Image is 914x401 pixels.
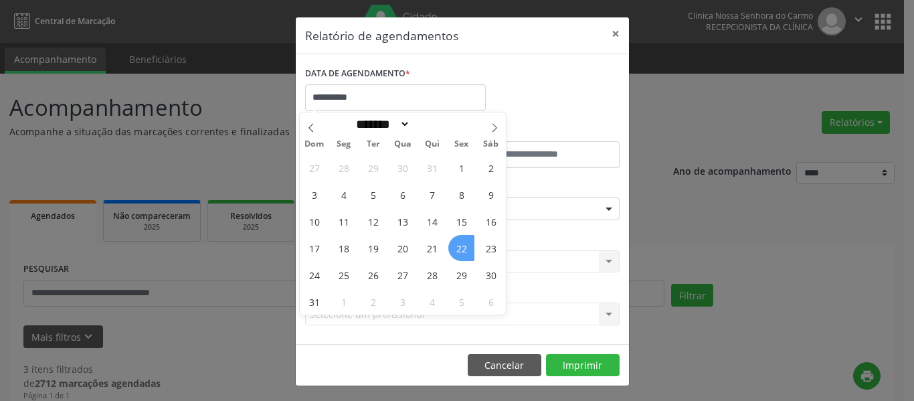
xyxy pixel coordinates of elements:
[331,262,357,288] span: Agosto 25, 2025
[351,117,410,131] select: Month
[476,140,506,149] span: Sáb
[360,181,386,208] span: Agosto 5, 2025
[389,208,416,234] span: Agosto 13, 2025
[478,235,504,261] span: Agosto 23, 2025
[301,235,327,261] span: Agosto 17, 2025
[360,208,386,234] span: Agosto 12, 2025
[360,155,386,181] span: Julho 29, 2025
[448,235,474,261] span: Agosto 22, 2025
[419,235,445,261] span: Agosto 21, 2025
[305,64,410,84] label: DATA DE AGENDAMENTO
[478,262,504,288] span: Agosto 30, 2025
[447,140,476,149] span: Sex
[301,155,327,181] span: Julho 27, 2025
[410,117,454,131] input: Year
[448,155,474,181] span: Agosto 1, 2025
[478,155,504,181] span: Agosto 2, 2025
[305,27,458,44] h5: Relatório de agendamentos
[301,181,327,208] span: Agosto 3, 2025
[602,17,629,50] button: Close
[301,262,327,288] span: Agosto 24, 2025
[466,121,620,141] label: ATÉ
[389,155,416,181] span: Julho 30, 2025
[419,262,445,288] span: Agosto 28, 2025
[331,289,357,315] span: Setembro 1, 2025
[360,289,386,315] span: Setembro 2, 2025
[418,140,447,149] span: Qui
[448,289,474,315] span: Setembro 5, 2025
[478,181,504,208] span: Agosto 9, 2025
[478,208,504,234] span: Agosto 16, 2025
[360,235,386,261] span: Agosto 19, 2025
[419,181,445,208] span: Agosto 7, 2025
[301,208,327,234] span: Agosto 10, 2025
[468,354,541,377] button: Cancelar
[389,262,416,288] span: Agosto 27, 2025
[419,289,445,315] span: Setembro 4, 2025
[448,181,474,208] span: Agosto 8, 2025
[419,208,445,234] span: Agosto 14, 2025
[301,289,327,315] span: Agosto 31, 2025
[478,289,504,315] span: Setembro 6, 2025
[300,140,329,149] span: Dom
[389,181,416,208] span: Agosto 6, 2025
[419,155,445,181] span: Julho 31, 2025
[331,235,357,261] span: Agosto 18, 2025
[331,181,357,208] span: Agosto 4, 2025
[329,140,359,149] span: Seg
[331,155,357,181] span: Julho 28, 2025
[331,208,357,234] span: Agosto 11, 2025
[546,354,620,377] button: Imprimir
[389,289,416,315] span: Setembro 3, 2025
[389,235,416,261] span: Agosto 20, 2025
[448,208,474,234] span: Agosto 15, 2025
[360,262,386,288] span: Agosto 26, 2025
[388,140,418,149] span: Qua
[448,262,474,288] span: Agosto 29, 2025
[359,140,388,149] span: Ter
